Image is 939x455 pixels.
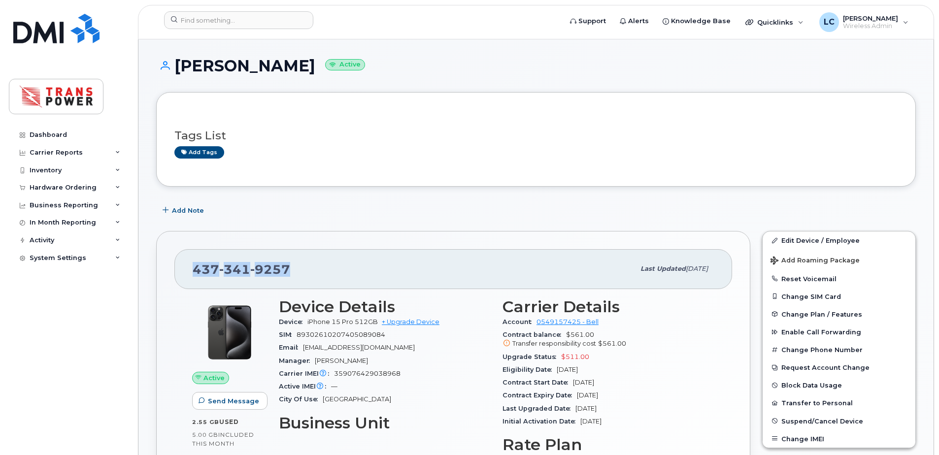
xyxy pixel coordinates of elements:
[537,318,599,325] a: 0549157425 - Bell
[763,376,915,394] button: Block Data Usage
[503,353,561,360] span: Upgrade Status
[156,57,916,74] h1: [PERSON_NAME]
[219,418,239,425] span: used
[325,59,365,70] small: Active
[192,431,254,447] span: included this month
[503,391,577,399] span: Contract Expiry Date
[781,310,862,318] span: Change Plan / Features
[763,430,915,448] button: Change IMEI
[323,395,391,403] span: [GEOGRAPHIC_DATA]
[503,298,714,316] h3: Carrier Details
[279,298,491,316] h3: Device Details
[156,201,212,219] button: Add Note
[250,262,290,277] span: 9257
[174,146,224,159] a: Add tags
[577,391,598,399] span: [DATE]
[192,392,268,410] button: Send Message
[279,344,303,351] span: Email
[771,257,860,266] span: Add Roaming Package
[503,331,566,338] span: Contract balance
[763,341,915,358] button: Change Phone Number
[503,379,573,386] span: Contract Start Date
[382,318,439,325] a: + Upgrade Device
[763,412,915,430] button: Suspend/Cancel Device
[279,370,334,377] span: Carrier IMEI
[573,379,594,386] span: [DATE]
[174,130,898,142] h3: Tags List
[172,206,204,215] span: Add Note
[503,418,580,425] span: Initial Activation Date
[279,331,297,338] span: SIM
[203,373,225,383] span: Active
[512,340,596,347] span: Transfer responsibility cost
[575,405,597,412] span: [DATE]
[279,414,491,432] h3: Business Unit
[208,396,259,406] span: Send Message
[763,323,915,341] button: Enable Call Forwarding
[503,366,557,373] span: Eligibility Date
[315,357,368,364] span: [PERSON_NAME]
[781,328,861,336] span: Enable Call Forwarding
[307,318,378,325] span: iPhone 15 Pro 512GB
[561,353,589,360] span: $511.00
[557,366,578,373] span: [DATE]
[193,262,290,277] span: 437
[763,305,915,323] button: Change Plan / Features
[598,340,626,347] span: $561.00
[763,231,915,249] a: Edit Device / Employee
[686,265,708,272] span: [DATE]
[763,270,915,288] button: Reset Voicemail
[503,331,714,349] span: $561.00
[331,383,337,390] span: —
[279,383,331,390] span: Active IMEI
[580,418,602,425] span: [DATE]
[503,318,537,325] span: Account
[279,318,307,325] span: Device
[219,262,250,277] span: 341
[781,417,863,424] span: Suspend/Cancel Device
[763,288,915,305] button: Change SIM Card
[763,250,915,270] button: Add Roaming Package
[297,331,385,338] span: 89302610207405089084
[503,436,714,454] h3: Rate Plan
[192,431,218,438] span: 5.00 GB
[640,265,686,272] span: Last updated
[200,303,259,362] img: iPhone_15_Pro_Black.png
[192,419,219,425] span: 2.55 GB
[503,405,575,412] span: Last Upgraded Date
[763,358,915,376] button: Request Account Change
[334,370,401,377] span: 359076429038968
[763,394,915,412] button: Transfer to Personal
[303,344,415,351] span: [EMAIL_ADDRESS][DOMAIN_NAME]
[279,357,315,364] span: Manager
[279,395,323,403] span: City Of Use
